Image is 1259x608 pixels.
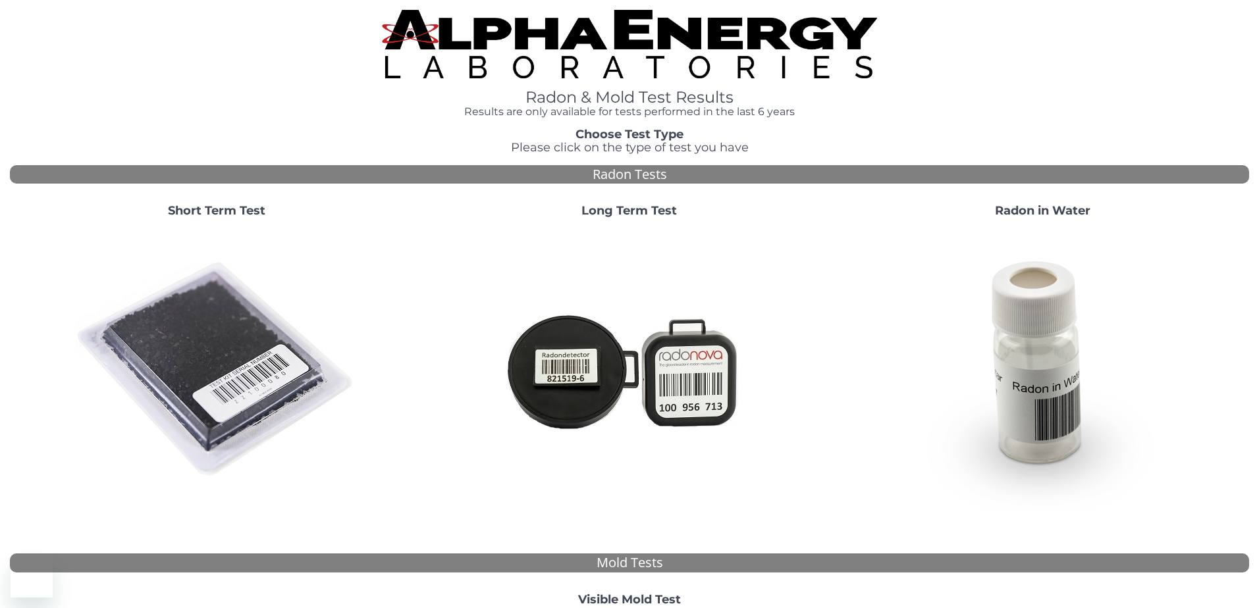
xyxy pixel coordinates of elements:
h1: Radon & Mold Test Results [382,89,878,106]
img: ShortTerm.jpg [75,228,358,511]
strong: Short Term Test [168,203,265,218]
img: TightCrop.jpg [382,10,878,78]
img: RadoninWater.jpg [901,228,1184,511]
span: Please click on the type of test you have [511,140,749,155]
h4: Results are only available for tests performed in the last 6 years [382,106,878,118]
div: Mold Tests [10,553,1249,572]
strong: Long Term Test [581,203,677,218]
iframe: Button to launch messaging window [11,555,53,597]
img: Radtrak2vsRadtrak3.jpg [488,228,771,511]
strong: Choose Test Type [576,127,683,141]
strong: Radon in Water [995,203,1090,218]
strong: Visible Mold Test [578,592,681,607]
div: Radon Tests [10,165,1249,184]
